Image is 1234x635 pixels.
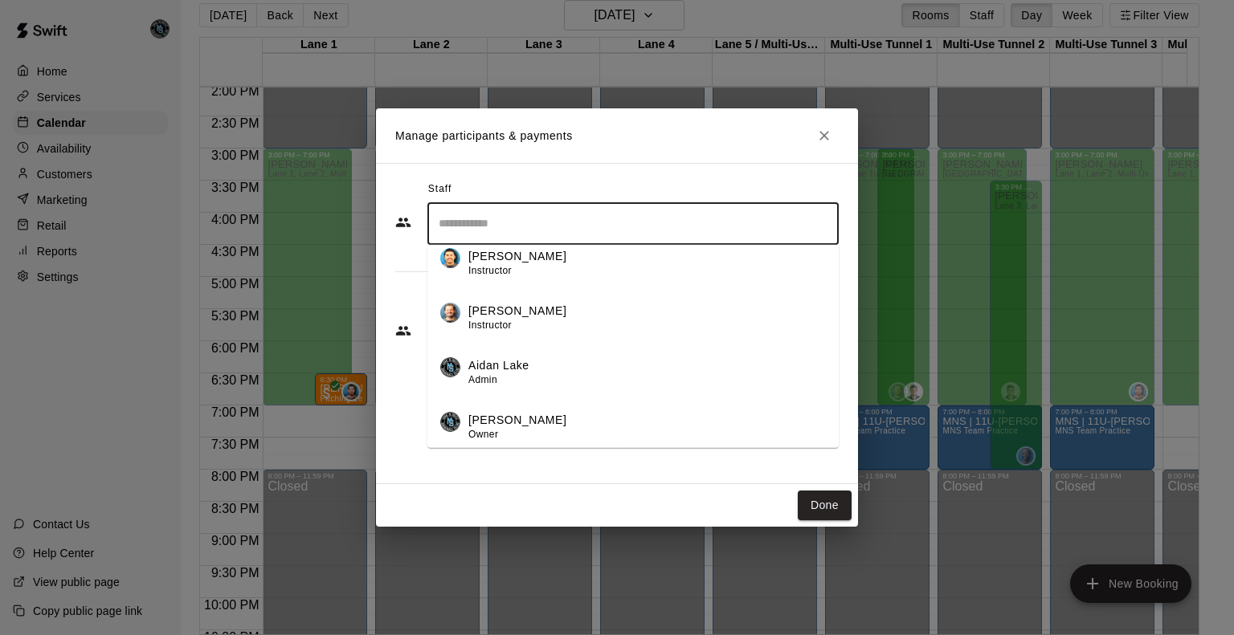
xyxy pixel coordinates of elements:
span: Staff [428,177,452,202]
p: [PERSON_NAME] [468,247,566,264]
button: Close [810,121,839,150]
div: Search staff [427,202,839,245]
p: Manage participants & payments [395,128,573,145]
p: [PERSON_NAME] [468,411,566,428]
p: Aidan Lake [468,356,529,373]
button: Done [798,490,852,520]
img: Nik Crouch [440,303,460,323]
span: Admin [468,374,497,385]
svg: Staff [395,214,411,230]
svg: Customers [395,323,411,339]
img: Danny Lake [440,412,460,432]
img: Gonzo Gonzalez [440,248,460,268]
img: Aidan Lake [440,357,460,377]
p: [PERSON_NAME] [468,302,566,319]
span: Instructor [468,320,512,331]
span: Owner [468,429,498,440]
span: Instructor [468,265,512,276]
